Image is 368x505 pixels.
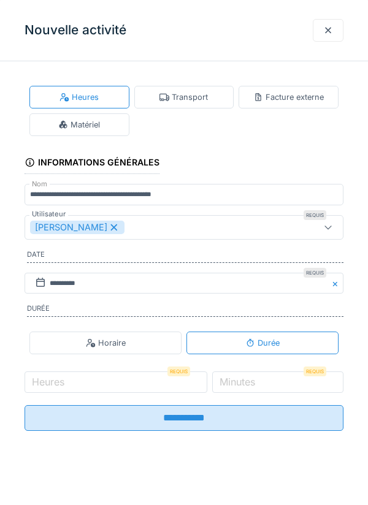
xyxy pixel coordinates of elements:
div: Requis [304,366,326,376]
label: Durée [27,303,343,317]
div: [PERSON_NAME] [30,221,125,234]
label: Heures [29,374,67,389]
button: Close [330,273,343,294]
div: Requis [304,268,326,278]
label: Minutes [217,374,258,389]
div: Facture externe [253,91,324,103]
h3: Nouvelle activité [25,23,126,38]
div: Informations générales [25,153,159,174]
div: Matériel [58,119,100,131]
label: Nom [29,179,50,189]
div: Requis [304,210,326,220]
div: Horaire [86,337,126,349]
div: Transport [159,91,208,103]
label: Date [27,249,343,263]
div: Heures [59,91,99,103]
div: Requis [167,366,190,376]
label: Utilisateur [29,209,68,219]
div: Durée [245,337,280,349]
